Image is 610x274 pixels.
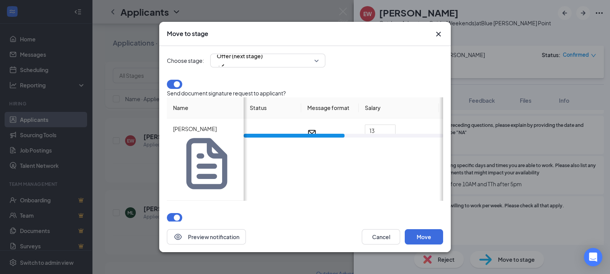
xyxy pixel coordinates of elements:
th: Status [244,97,301,118]
button: Close [434,30,443,39]
svg: Document [176,133,237,194]
th: Name [167,97,244,118]
div: Open Intercom Messenger [584,248,602,266]
button: Cancel [362,229,400,244]
svg: Cross [434,30,443,39]
p: Send document signature request to applicant? [167,89,443,97]
button: Move [405,229,443,244]
div: Loading offer data. [167,80,443,201]
span: Choose stage: [167,56,204,65]
th: Message format [301,97,359,118]
h3: Move to stage [167,30,208,38]
span: Offer (next stage) [217,50,263,62]
p: [PERSON_NAME] [173,125,237,133]
td: in progress [244,118,301,157]
th: Salary [359,97,439,118]
svg: Checkmark [217,62,226,71]
svg: Eye [173,232,183,241]
svg: Email [307,128,317,138]
button: EyePreview notification [167,229,246,244]
input: $ [365,125,395,136]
